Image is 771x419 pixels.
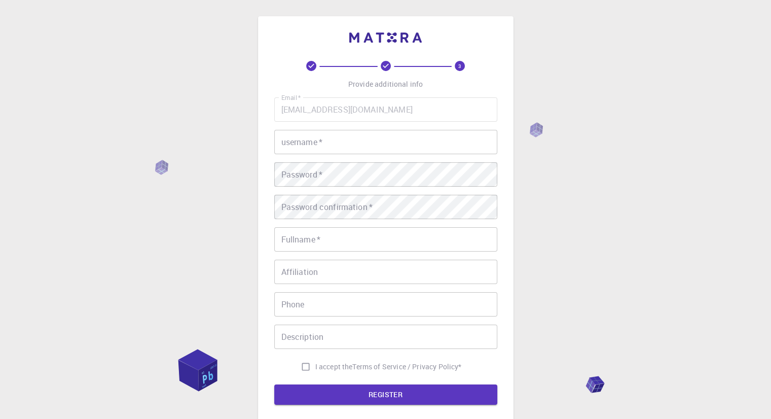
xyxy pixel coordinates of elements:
[352,362,461,372] a: Terms of Service / Privacy Policy*
[274,385,497,405] button: REGISTER
[458,62,461,69] text: 3
[348,79,423,89] p: Provide additional info
[315,362,353,372] span: I accept the
[352,362,461,372] p: Terms of Service / Privacy Policy *
[281,93,301,102] label: Email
